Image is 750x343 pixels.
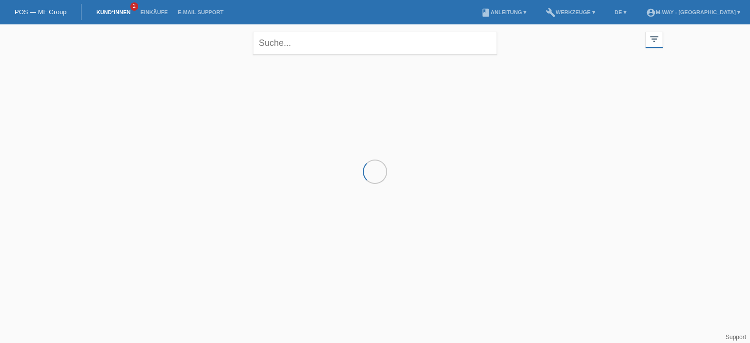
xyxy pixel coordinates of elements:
i: build [546,8,556,18]
a: account_circlem-way - [GEOGRAPHIC_DATA] ▾ [641,9,745,15]
i: filter_list [649,34,660,44]
i: book [481,8,491,18]
a: bookAnleitung ▾ [476,9,531,15]
a: buildWerkzeuge ▾ [541,9,600,15]
input: Suche... [253,32,497,55]
a: POS — MF Group [15,8,66,16]
a: Kund*innen [91,9,135,15]
a: Support [726,334,746,341]
a: Einkäufe [135,9,172,15]
span: 2 [130,2,138,11]
a: E-Mail Support [173,9,229,15]
a: DE ▾ [610,9,631,15]
i: account_circle [646,8,656,18]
